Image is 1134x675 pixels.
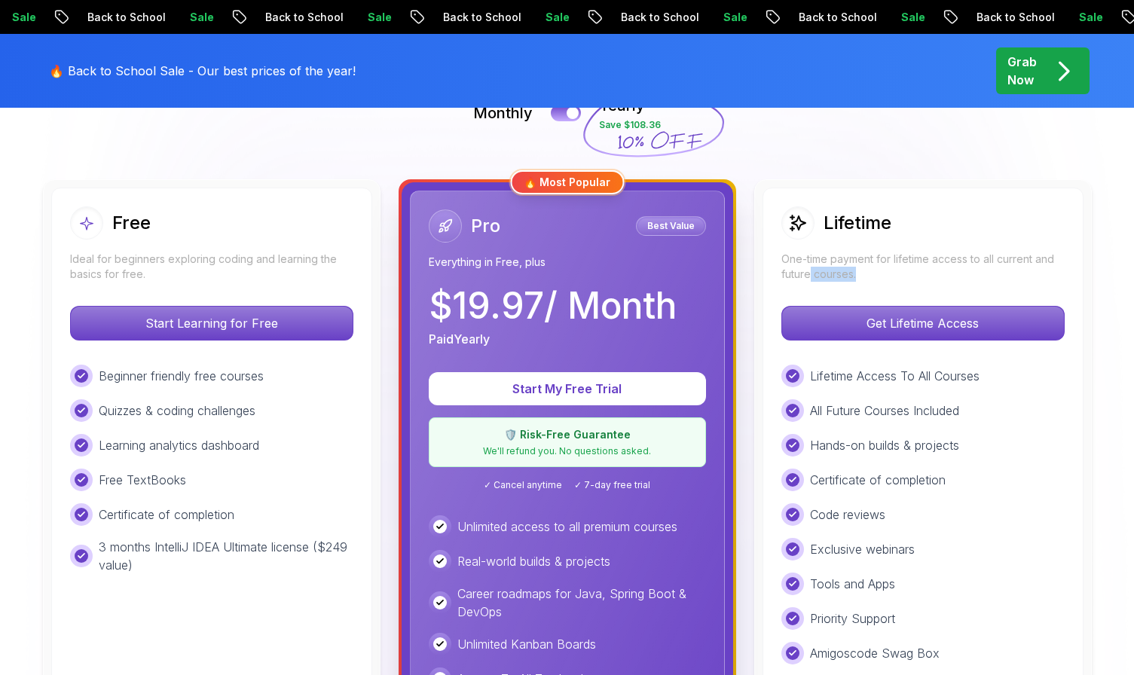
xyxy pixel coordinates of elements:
[457,552,610,570] p: Real-world builds & projects
[477,10,525,25] p: Sale
[484,479,562,491] span: ✓ Cancel anytime
[429,372,706,405] button: Start My Free Trial
[810,471,946,489] p: Certificate of completion
[471,214,500,238] h2: Pro
[439,445,696,457] p: We'll refund you. No questions asked.
[429,255,706,270] p: Everything in Free, plus
[121,10,170,25] p: Sale
[99,436,259,454] p: Learning analytics dashboard
[781,316,1065,331] a: Get Lifetime Access
[810,367,980,385] p: Lifetime Access To All Courses
[655,10,703,25] p: Sale
[782,307,1064,340] p: Get Lifetime Access
[908,10,1010,25] p: Back to School
[299,10,347,25] p: Sale
[810,609,895,628] p: Priority Support
[1010,10,1059,25] p: Sale
[810,575,895,593] p: Tools and Apps
[112,211,151,235] h2: Free
[1007,53,1037,89] p: Grab Now
[574,479,650,491] span: ✓ 7-day free trial
[824,211,891,235] h2: Lifetime
[638,218,704,234] p: Best Value
[810,402,959,420] p: All Future Courses Included
[99,471,186,489] p: Free TextBooks
[810,436,959,454] p: Hands-on builds & projects
[19,10,121,25] p: Back to School
[374,10,477,25] p: Back to School
[447,380,688,398] p: Start My Free Trial
[70,316,353,331] a: Start Learning for Free
[99,505,234,524] p: Certificate of completion
[552,10,655,25] p: Back to School
[49,62,356,80] p: 🔥 Back to School Sale - Our best prices of the year!
[99,402,255,420] p: Quizzes & coding challenges
[457,518,677,536] p: Unlimited access to all premium courses
[781,252,1065,282] p: One-time payment for lifetime access to all current and future courses.
[429,330,490,348] p: Paid Yearly
[810,540,915,558] p: Exclusive webinars
[70,252,353,282] p: Ideal for beginners exploring coding and learning the basics for free.
[833,10,881,25] p: Sale
[439,427,696,442] p: 🛡️ Risk-Free Guarantee
[99,367,264,385] p: Beginner friendly free courses
[70,306,353,341] button: Start Learning for Free
[71,307,353,340] p: Start Learning for Free
[810,505,885,524] p: Code reviews
[810,644,940,662] p: Amigoscode Swag Box
[429,288,677,324] p: $ 19.97 / Month
[197,10,299,25] p: Back to School
[781,306,1065,341] button: Get Lifetime Access
[99,538,353,574] p: 3 months IntelliJ IDEA Ultimate license ($249 value)
[730,10,833,25] p: Back to School
[457,635,596,653] p: Unlimited Kanban Boards
[473,102,533,124] p: Monthly
[457,585,706,621] p: Career roadmaps for Java, Spring Boot & DevOps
